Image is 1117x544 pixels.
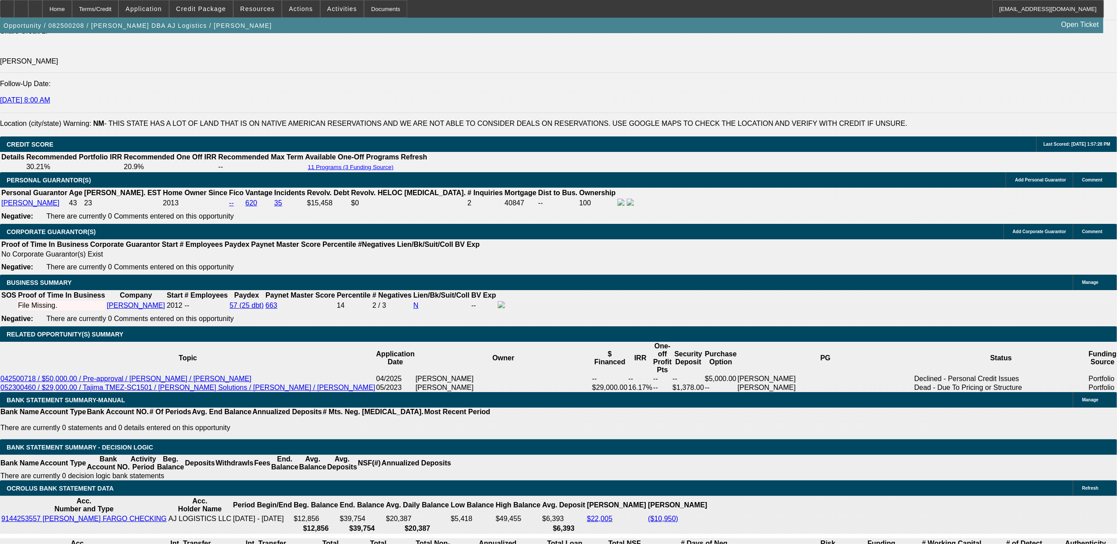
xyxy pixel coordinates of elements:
span: PERSONAL GUARANTOR(S) [7,177,91,184]
b: Personal Guarantor [1,189,67,196]
td: Declined - Personal Credit Issues [914,374,1088,383]
th: Most Recent Period [424,408,491,416]
b: Paynet Master Score [251,241,321,248]
th: Acc. Number and Type [1,497,167,514]
span: Opportunity / 082500208 / [PERSON_NAME] DBA AJ Logistics / [PERSON_NAME] [4,22,272,29]
th: $ Financed [592,342,628,374]
th: Avg. Daily Balance [386,497,450,514]
td: $0 [351,198,466,208]
a: [PERSON_NAME] [1,199,60,207]
b: Start [167,291,182,299]
th: Purchase Option [704,342,737,374]
th: Recommended Max Term [218,153,304,162]
td: 05/2023 [376,383,415,392]
td: -- [704,383,737,392]
a: ($10,950) [648,515,678,522]
th: PG [737,342,914,374]
button: Activities [321,0,364,17]
th: Proof of Time In Business [1,240,89,249]
td: $29,000.00 [592,383,628,392]
span: Add Corporate Guarantor [1013,229,1066,234]
a: 9144253557 [PERSON_NAME] FARGO CHECKING [1,515,167,522]
b: NM [93,120,104,127]
b: # Employees [185,291,228,299]
th: Bank Account NO. [87,455,130,472]
b: Incidents [274,189,305,196]
span: RELATED OPPORTUNITY(S) SUMMARY [7,331,123,338]
th: # Of Periods [149,408,192,416]
td: 04/2025 [376,374,415,383]
b: BV Exp [471,291,496,299]
td: [PERSON_NAME] [737,383,914,392]
span: Application [125,5,162,12]
b: Ownership [579,189,616,196]
td: 30.21% [26,162,122,171]
th: $6,393 [542,524,586,533]
span: Manage [1082,280,1098,285]
th: Application Date [376,342,415,374]
span: OCROLUS BANK STATEMENT DATA [7,485,114,492]
th: Account Type [39,408,87,416]
td: $39,754 [339,514,384,523]
td: $5,000.00 [704,374,737,383]
td: 16.17% [628,383,653,392]
img: facebook-icon.png [498,301,505,308]
a: -- [229,199,234,207]
span: Credit Package [176,5,226,12]
td: 2012 [166,301,183,310]
td: AJ LOGISTICS LLC [168,514,231,523]
td: 2 [467,198,503,208]
b: # Employees [180,241,223,248]
th: [PERSON_NAME] [587,497,647,514]
a: Open Ticket [1058,17,1102,32]
th: Recommended Portfolio IRR [26,153,122,162]
div: File Missing. [18,302,105,310]
span: Resources [240,5,275,12]
td: $6,393 [542,514,586,523]
b: Start [162,241,178,248]
td: $20,387 [386,514,450,523]
span: Refresh [1082,486,1098,491]
td: 43 [68,198,83,208]
td: $5,418 [451,514,495,523]
th: Funding Source [1088,342,1117,374]
th: Acc. Holder Name [168,497,231,514]
span: There are currently 0 Comments entered on this opportunity [46,263,234,271]
td: $49,455 [495,514,541,523]
td: Portfolio [1088,374,1117,383]
b: Home Owner Since [163,189,227,196]
th: Details [1,153,25,162]
b: Lien/Bk/Suit/Coll [413,291,470,299]
th: Low Balance [451,497,495,514]
th: Withdrawls [215,455,254,472]
th: IRR [628,342,653,374]
a: 042500718 / $50,000.00 / Pre-approval / [PERSON_NAME] / [PERSON_NAME] [0,375,251,382]
button: Application [119,0,168,17]
th: # Mts. Neg. [MEDICAL_DATA]. [322,408,424,416]
th: $39,754 [339,524,384,533]
b: # Negatives [372,291,412,299]
th: Annualized Deposits [381,455,451,472]
b: [PERSON_NAME]. EST [84,189,161,196]
span: Comment [1082,229,1102,234]
th: Bank Account NO. [87,408,149,416]
th: Avg. Balance [299,455,326,472]
th: $12,856 [293,524,338,533]
button: 11 Programs (3 Funding Source) [305,163,396,171]
img: linkedin-icon.png [627,199,634,206]
label: - THIS STATE HAS A LOT OF LAND THAT IS ON NATIVE AMERICAN RESERVATIONS AND WE ARE NOT ABLE TO CON... [93,120,907,127]
th: Account Type [39,455,87,472]
td: [DATE] - [DATE] [233,514,292,523]
th: Available One-Off Programs [305,153,400,162]
span: CORPORATE GUARANTOR(S) [7,228,96,235]
th: Avg. Deposit [542,497,586,514]
th: Activity Period [130,455,157,472]
td: [PERSON_NAME] [415,374,592,383]
td: -- [653,374,672,383]
td: [PERSON_NAME] [737,374,914,383]
b: Percentile [337,291,371,299]
b: Lien/Bk/Suit/Coll [397,241,453,248]
b: Vantage [246,189,273,196]
th: Avg. End Balance [192,408,252,416]
td: -- [538,198,578,208]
